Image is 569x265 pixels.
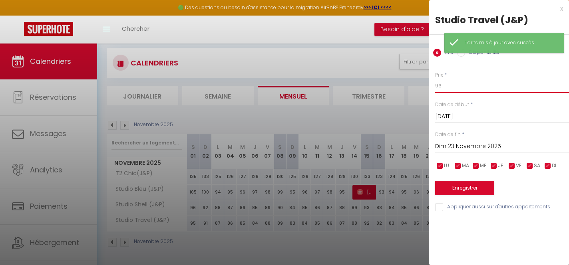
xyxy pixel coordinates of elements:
[435,181,494,195] button: Enregistrer
[435,131,461,138] label: Date de fin
[516,162,521,170] span: VE
[552,162,556,170] span: DI
[429,4,563,14] div: x
[462,162,469,170] span: MA
[465,39,556,47] div: Tarifs mis à jour avec succès
[435,71,443,79] label: Prix
[444,162,449,170] span: LU
[534,162,540,170] span: SA
[435,14,563,26] div: Studio Travel (J&P)
[435,101,469,109] label: Date de début
[498,162,503,170] span: JE
[480,162,486,170] span: ME
[441,49,453,57] label: Prix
